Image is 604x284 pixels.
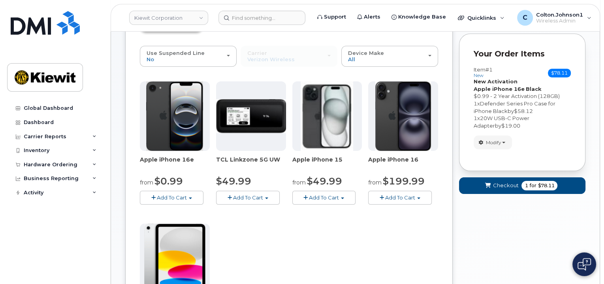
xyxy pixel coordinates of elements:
div: x by [474,100,571,115]
strong: Apple iPhone 16e [474,86,525,92]
span: Add To Cart [233,194,263,201]
span: $78.11 [548,69,571,77]
span: C [523,13,527,23]
span: Use Suspended Line [147,50,205,56]
a: Knowledge Base [386,9,452,25]
div: Apple iPhone 16 [368,156,438,171]
span: Support [324,13,346,21]
a: Support [312,9,352,25]
span: All [348,56,355,62]
div: x by [474,115,571,129]
span: $19.00 [501,122,520,129]
span: $49.99 [216,175,251,187]
a: Alerts [352,9,386,25]
span: Add To Cart [309,194,339,201]
span: No [147,56,154,62]
span: $199.99 [383,175,425,187]
div: $0.99 - 2 Year Activation (128GB) [474,92,571,100]
span: $0.99 [154,175,183,187]
span: Quicklinks [467,15,496,21]
small: new [474,73,484,78]
span: Add To Cart [385,194,415,201]
span: 20W USB-C Power Adapter [474,115,529,129]
button: Add To Cart [140,191,203,205]
span: Wireless Admin [536,18,583,24]
strong: New Activation [474,78,517,85]
button: Device Make All [341,46,438,66]
button: Checkout 1 for $78.11 [459,177,585,194]
span: Alerts [364,13,380,21]
span: Device Make [348,50,384,56]
strong: Black [526,86,542,92]
h3: Item [474,67,493,78]
input: Find something... [218,11,305,25]
div: TCL Linkzone 5G UW [216,156,286,171]
span: 1 [474,115,477,121]
img: iphone16e.png [146,81,203,151]
p: Your Order Items [474,48,571,60]
div: Colton.Johnson1 [512,10,597,26]
span: Modify [486,139,501,146]
div: Apple iPhone 15 [292,156,362,171]
button: Modify [474,135,512,149]
span: 1 [474,100,477,107]
button: Add To Cart [368,191,432,205]
small: from [368,179,382,186]
button: Add To Cart [216,191,280,205]
img: iphone_16_plus.png [375,81,431,151]
span: Defender Series Pro Case for iPhone Black [474,100,555,114]
button: Use Suspended Line No [140,46,237,66]
span: $58.12 [514,108,533,114]
img: linkzone5g.png [216,99,286,133]
span: #1 [485,66,493,73]
span: $49.99 [307,175,342,187]
span: Colton.Johnson1 [536,11,583,18]
small: from [140,179,153,186]
span: 1 [525,182,528,189]
span: Knowledge Base [398,13,446,21]
a: Kiewit Corporation [129,11,208,25]
img: Open chat [578,258,591,271]
small: from [292,179,306,186]
div: Quicklinks [452,10,510,26]
span: Checkout [493,182,518,189]
span: $78.11 [538,182,554,189]
img: iphone15.jpg [301,81,353,151]
div: Apple iPhone 16e [140,156,210,171]
span: for [528,182,538,189]
span: Add To Cart [157,194,187,201]
button: Add To Cart [292,191,356,205]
